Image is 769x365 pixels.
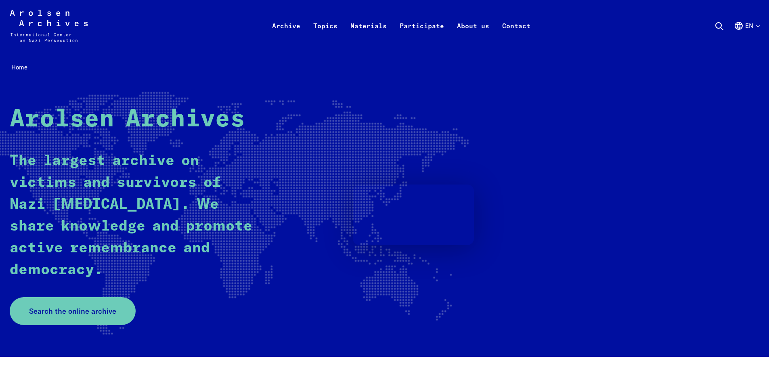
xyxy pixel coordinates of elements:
button: English, language selection [734,21,759,50]
a: Participate [393,19,451,52]
p: The largest archive on victims and survivors of Nazi [MEDICAL_DATA]. We share knowledge and promo... [10,150,260,281]
nav: Primary [266,10,537,42]
a: Materials [344,19,393,52]
a: Search the online archive [10,297,136,325]
strong: Arolsen Archives [10,107,245,132]
span: Home [11,63,27,71]
span: Search the online archive [29,306,116,317]
a: Contact [496,19,537,52]
a: About us [451,19,496,52]
a: Archive [266,19,307,52]
a: Topics [307,19,344,52]
nav: Breadcrumb [10,61,759,74]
